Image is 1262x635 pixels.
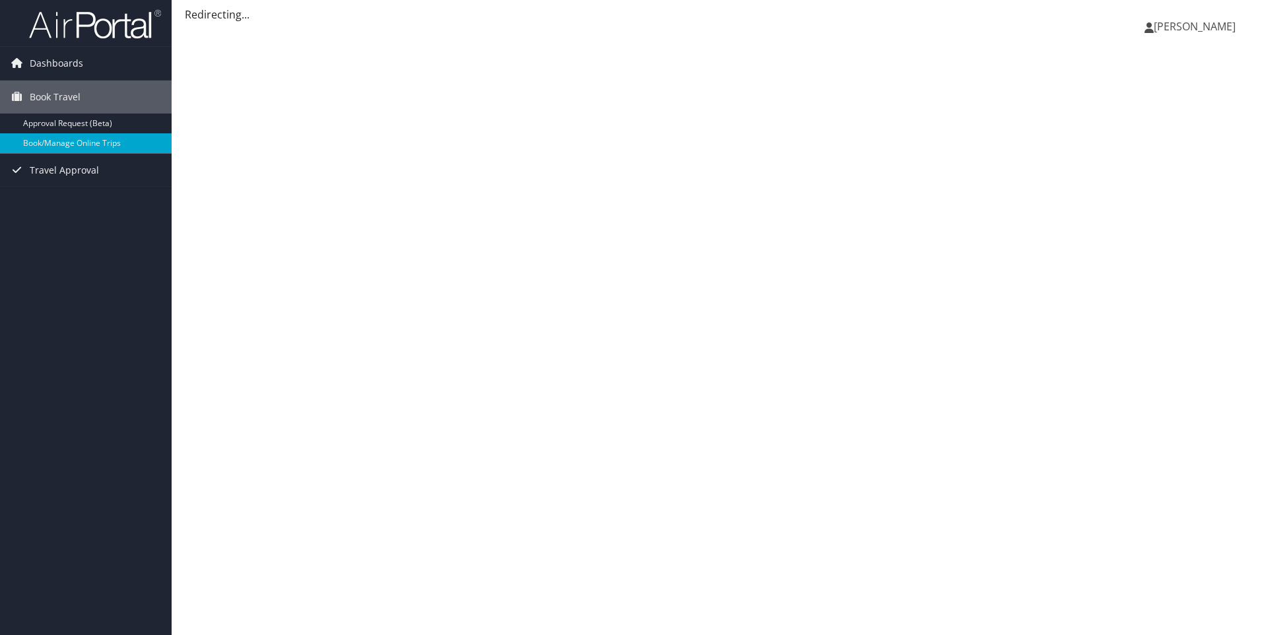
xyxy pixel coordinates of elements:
[30,154,99,187] span: Travel Approval
[29,9,161,40] img: airportal-logo.png
[1145,7,1249,46] a: [PERSON_NAME]
[185,7,1249,22] div: Redirecting...
[1154,19,1236,34] span: [PERSON_NAME]
[30,47,83,80] span: Dashboards
[30,81,81,114] span: Book Travel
